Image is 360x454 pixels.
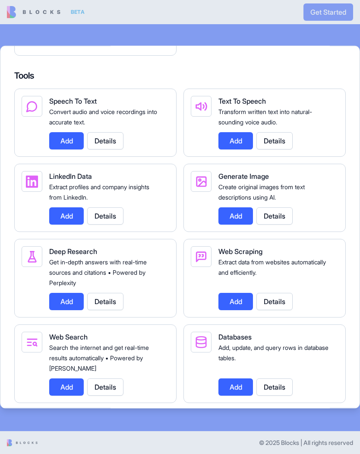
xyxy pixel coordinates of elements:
[218,378,253,395] button: Add
[218,332,252,341] span: Databases
[14,69,346,81] h4: Tools
[218,108,312,125] span: Transform written text into natural-sounding voice audio.
[218,183,305,200] span: Create original images from text descriptions using AI.
[256,132,293,149] button: Details
[49,343,149,371] span: Search the internet and get real-time results automatically • Powered by [PERSON_NAME]
[49,108,157,125] span: Convert audio and voice recordings into accurate text.
[256,292,293,310] button: Details
[49,292,84,310] button: Add
[218,207,253,224] button: Add
[87,292,123,310] button: Details
[49,171,92,180] span: LinkedIn Data
[218,96,266,105] span: Text To Speech
[87,132,123,149] button: Details
[87,207,123,224] button: Details
[218,132,253,149] button: Add
[218,247,262,255] span: Web Scraping
[49,332,88,341] span: Web Search
[256,378,293,395] button: Details
[218,343,328,361] span: Add, update, and query rows in database tables.
[256,207,293,224] button: Details
[49,258,147,286] span: Get in-depth answers with real-time sources and citations • Powered by Perplexity
[218,292,253,310] button: Add
[49,132,84,149] button: Add
[218,258,326,276] span: Extract data from websites automatically and efficiently.
[49,378,84,395] button: Add
[87,378,123,395] button: Details
[49,183,149,200] span: Extract profiles and company insights from LinkedIn.
[218,171,269,180] span: Generate Image
[49,96,97,105] span: Speech To Text
[49,247,97,255] span: Deep Research
[49,207,84,224] button: Add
